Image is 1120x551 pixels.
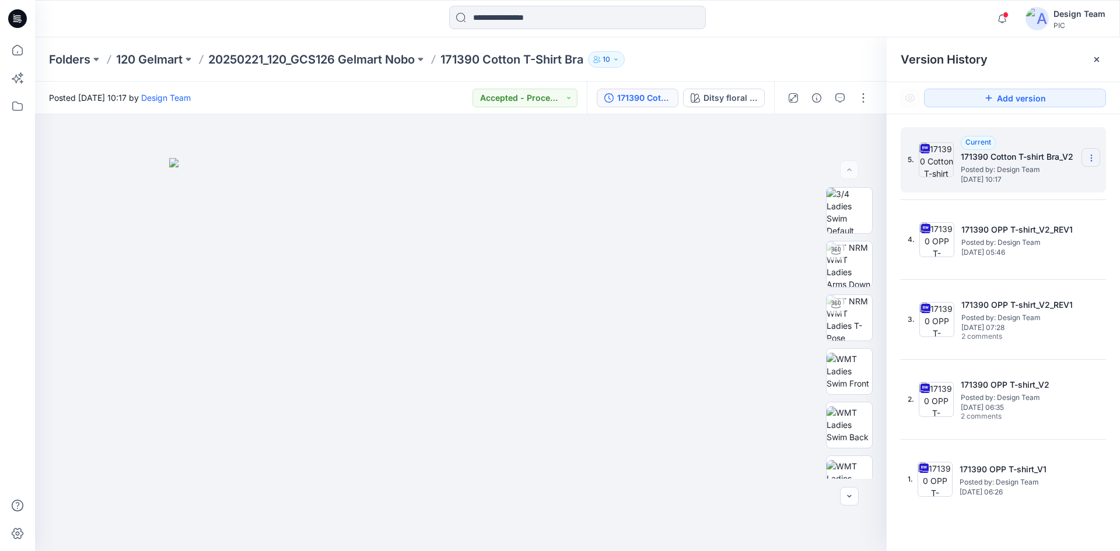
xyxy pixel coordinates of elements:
span: [DATE] 05:46 [961,248,1078,257]
h5: 171390 Cotton T-shirt Bra_V2 [961,150,1077,164]
span: Posted by: Design Team [961,312,1078,324]
span: 2 comments [961,412,1042,422]
div: Ditsy floral Delicate Pink [703,92,757,104]
button: 10 [588,51,625,68]
p: 171390 Cotton T-Shirt Bra [440,51,583,68]
img: 171390 OPP T-shirt_V2 [919,382,954,417]
img: 171390 OPP T-shirt_V2_REV1 [919,222,954,257]
span: Posted by: Design Team [961,164,1077,176]
img: 171390 Cotton T-shirt Bra_V2 [919,142,954,177]
span: [DATE] 06:26 [960,488,1076,496]
div: 171390 Cotton T-shirt Bra_V2 [617,92,671,104]
img: 171390 OPP T-shirt_V2_REV1 [919,302,954,337]
img: 171390 OPP T-shirt_V1 [918,462,953,497]
a: 120 Gelmart [116,51,183,68]
span: Posted by: Design Team [961,392,1077,403]
p: 10 [603,53,610,66]
span: 1. [908,474,913,485]
span: Current [965,138,991,146]
button: Add version [924,89,1106,107]
a: Folders [49,51,90,68]
h5: 171390 OPP T-shirt_V1 [960,462,1076,476]
h5: 171390 OPP T-shirt_V2_REV1 [961,298,1078,312]
span: [DATE] 10:17 [961,176,1077,184]
span: [DATE] 07:28 [961,324,1078,332]
span: 5. [908,155,914,165]
a: Design Team [141,93,191,103]
h5: 171390 OPP T-shirt_V2 [961,378,1077,392]
span: Posted by: Design Team [960,476,1076,488]
img: WMT Ladies Swim Front [827,353,872,389]
span: 2 comments [961,332,1043,342]
button: Ditsy floral Delicate Pink [683,89,765,107]
img: TT NRM WMT Ladies T-Pose [827,295,872,341]
span: Posted [DATE] 10:17 by [49,92,191,104]
button: Details [807,89,826,107]
img: WMT Ladies Swim Left [827,460,872,497]
span: 4. [908,234,915,245]
div: Design Team [1053,7,1105,21]
a: 20250221_120_GCS126 Gelmart Nobo [208,51,415,68]
h5: 171390 OPP T-shirt_V2_REV1 [961,223,1078,237]
span: 2. [908,394,914,405]
button: Close [1092,55,1101,64]
img: 3/4 Ladies Swim Default [827,188,872,233]
div: PIC [1053,21,1105,30]
button: 171390 Cotton T-shirt Bra_V2 [597,89,678,107]
img: TT NRM WMT Ladies Arms Down [827,241,872,287]
span: 3. [908,314,915,325]
span: Posted by: Design Team [961,237,1078,248]
img: avatar [1025,7,1049,30]
button: Show Hidden Versions [901,89,919,107]
img: WMT Ladies Swim Back [827,406,872,443]
span: Version History [901,52,988,66]
span: [DATE] 06:35 [961,403,1077,412]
